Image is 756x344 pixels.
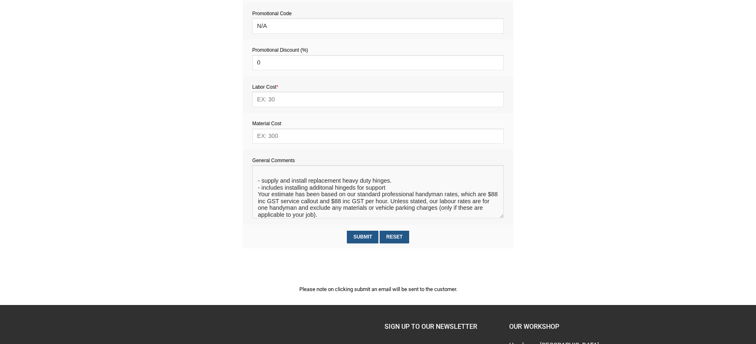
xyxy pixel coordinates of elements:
h4: SIGN UP TO OUR NEWSLETTER [385,321,496,332]
span: Material Cost [252,121,281,126]
span: General Comments [252,158,295,163]
input: EX: 30 [252,92,503,107]
input: Reset [380,231,409,243]
span: Promotional Code [252,11,291,16]
input: Submit [347,231,378,243]
p: Please note on clicking submit an email will be sent to the customer. [243,285,513,294]
h4: Our Workshop [509,321,621,332]
span: Promotional Discount (%) [252,47,308,53]
input: EX: 300 [252,128,503,144]
span: Labor Cost [252,84,278,90]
